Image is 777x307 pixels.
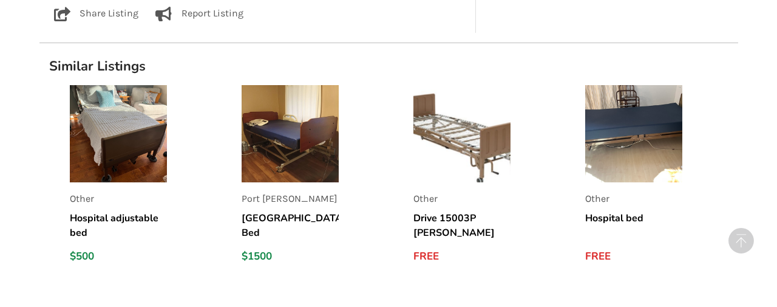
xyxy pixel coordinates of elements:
[70,85,222,273] a: listingOtherHospital adjustable bed$500
[242,250,339,263] div: $1500
[70,85,167,182] img: listing
[70,250,167,263] div: $500
[242,85,339,182] img: listing
[242,192,339,206] p: Port [PERSON_NAME]
[585,85,682,182] img: listing
[70,192,167,206] p: Other
[413,250,511,263] div: FREE
[80,7,138,21] p: Share Listing
[413,85,566,273] a: listingOtherDrive 15003P [PERSON_NAME] Bed 3 Crank. MUST BE COLLECTED FROM [GEOGRAPHIC_DATA]FREE
[585,211,682,240] h5: Hospital bed
[413,85,511,182] img: listing
[585,250,682,263] div: FREE
[585,192,682,206] p: Other
[413,211,511,240] h5: Drive 15003P [PERSON_NAME] Bed 3 Crank. MUST BE COLLECTED FROM [GEOGRAPHIC_DATA]
[585,85,738,273] a: listingOtherHospital bedFREE
[413,192,511,206] p: Other
[242,211,339,240] h5: [GEOGRAPHIC_DATA] Bed
[182,7,243,21] p: Report Listing
[70,211,167,240] h5: Hospital adjustable bed
[39,58,738,75] h1: Similar Listings
[242,85,394,273] a: listingPort [PERSON_NAME][GEOGRAPHIC_DATA] Bed$1500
